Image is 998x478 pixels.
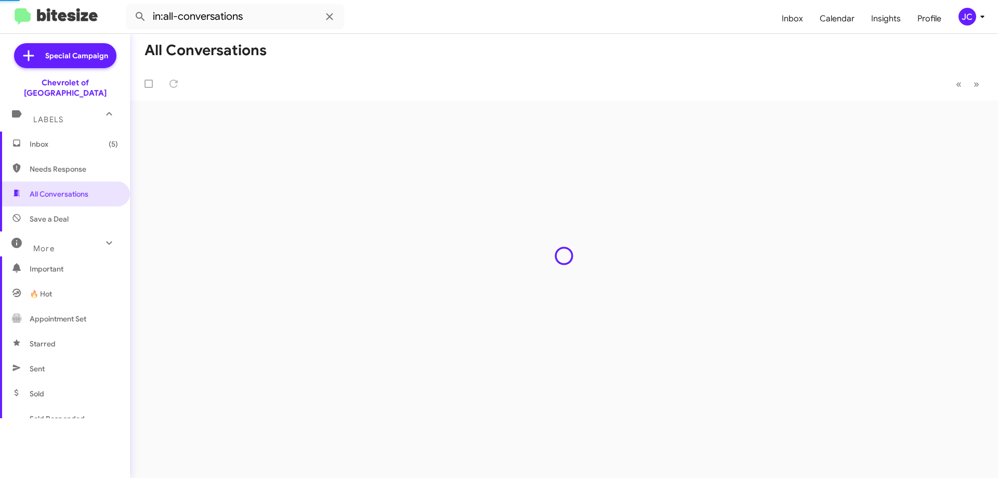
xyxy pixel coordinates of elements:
[909,4,950,34] a: Profile
[109,139,118,149] span: (5)
[30,214,69,224] span: Save a Deal
[863,4,909,34] a: Insights
[30,264,118,274] span: Important
[811,4,863,34] a: Calendar
[30,389,44,399] span: Sold
[950,73,986,95] nav: Page navigation example
[30,289,52,299] span: 🔥 Hot
[956,77,962,91] span: «
[30,339,56,349] span: Starred
[30,164,118,174] span: Needs Response
[30,139,118,149] span: Inbox
[30,364,45,374] span: Sent
[773,4,811,34] a: Inbox
[30,314,86,324] span: Appointment Set
[967,73,986,95] button: Next
[126,4,344,29] input: Search
[33,115,63,124] span: Labels
[974,77,979,91] span: »
[45,50,108,61] span: Special Campaign
[14,43,116,68] a: Special Campaign
[950,73,968,95] button: Previous
[950,8,987,25] button: JC
[958,8,976,25] div: JC
[30,189,88,199] span: All Conversations
[30,414,85,424] span: Sold Responded
[145,42,267,59] h1: All Conversations
[33,244,55,253] span: More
